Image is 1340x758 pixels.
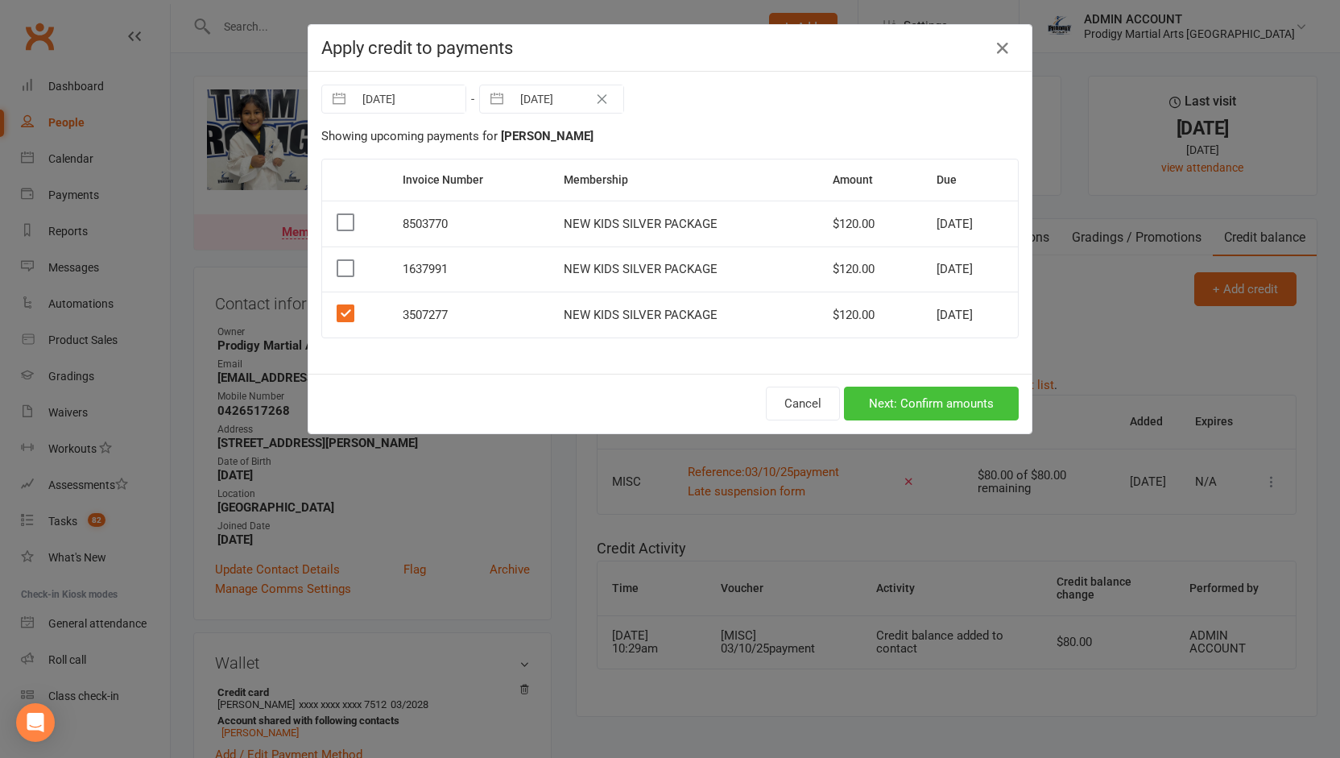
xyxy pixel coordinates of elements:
div: Showing upcoming payments for [321,126,1019,146]
td: NEW KIDS SILVER PACKAGE [549,246,818,292]
button: Clear Date [588,89,616,109]
th: Amount [818,159,922,201]
td: 1637991 [388,246,549,292]
td: [DATE] [922,246,1018,292]
div: $120.00 [833,263,908,276]
th: Due [922,159,1018,201]
div: $120.00 [833,217,908,231]
a: Close [990,35,1015,61]
th: Invoice Number [388,159,549,201]
button: Next: Confirm amounts [844,387,1019,420]
div: Open Intercom Messenger [16,703,55,742]
button: Cancel [766,387,840,420]
td: [DATE] [922,201,1018,246]
td: [DATE] [922,292,1018,338]
td: 8503770 [388,201,549,246]
h4: Apply credit to payments [321,38,1019,58]
th: Membership [549,159,818,201]
strong: [PERSON_NAME] [501,129,593,143]
td: NEW KIDS SILVER PACKAGE [549,292,818,338]
div: $120.00 [833,309,908,322]
td: 3507277 [388,292,549,338]
td: NEW KIDS SILVER PACKAGE [549,201,818,246]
